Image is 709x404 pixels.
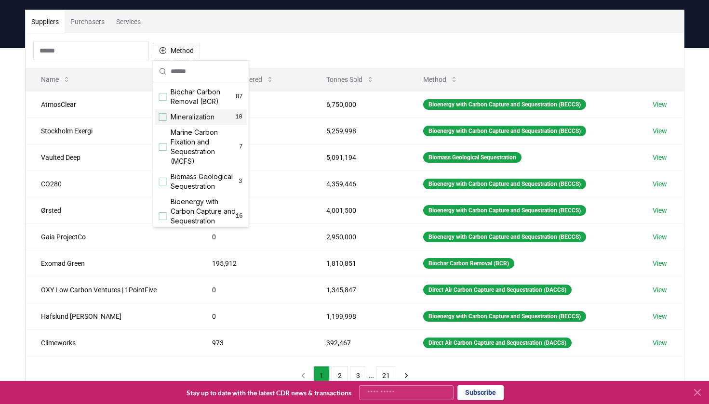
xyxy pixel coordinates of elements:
[653,153,667,162] a: View
[311,276,408,303] td: 1,345,847
[368,370,374,381] li: ...
[398,366,415,385] button: next page
[376,366,396,385] button: 21
[423,285,572,295] div: Direct Air Carbon Capture and Sequestration (DACCS)
[26,117,197,144] td: Stockholm Exergi
[197,197,311,223] td: 0
[311,170,408,197] td: 4,359,446
[423,311,586,322] div: Bioenergy with Carbon Capture and Sequestration (BECCS)
[653,206,667,215] a: View
[423,232,586,242] div: Bioenergy with Carbon Capture and Sequestration (BECCS)
[197,170,311,197] td: 0
[319,70,382,89] button: Tonnes Sold
[653,100,667,109] a: View
[171,112,214,122] span: Mineralization
[26,303,197,329] td: Hafslund [PERSON_NAME]
[171,172,238,191] span: Biomass Geological Sequestration
[236,212,242,220] span: 16
[197,144,311,170] td: 20,427
[197,223,311,250] td: 0
[197,329,311,356] td: 973
[653,126,667,136] a: View
[26,250,197,276] td: Exomad Green
[653,259,667,268] a: View
[236,93,242,101] span: 87
[311,144,408,170] td: 5,091,194
[311,329,408,356] td: 392,467
[197,91,311,117] td: 0
[33,70,78,89] button: Name
[26,144,197,170] td: Vaulted Deep
[171,128,240,166] span: Marine Carbon Fixation and Sequestration (MCFS)
[311,91,408,117] td: 6,750,000
[26,91,197,117] td: AtmosClear
[197,250,311,276] td: 195,912
[197,117,311,144] td: 0
[26,197,197,223] td: Ørsted
[26,329,197,356] td: Climeworks
[423,126,586,136] div: Bioenergy with Carbon Capture and Sequestration (BECCS)
[423,338,572,348] div: Direct Air Carbon Capture and Sequestration (DACCS)
[653,312,667,321] a: View
[423,205,586,216] div: Bioenergy with Carbon Capture and Sequestration (BECCS)
[423,152,522,163] div: Biomass Geological Sequestration
[332,366,348,385] button: 2
[311,197,408,223] td: 4,001,500
[26,276,197,303] td: OXY Low Carbon Ventures | 1PointFive
[653,179,667,189] a: View
[235,113,243,121] span: 10
[197,303,311,329] td: 0
[423,179,586,189] div: Bioenergy with Carbon Capture and Sequestration (BECCS)
[653,285,667,295] a: View
[313,366,330,385] button: 1
[311,303,408,329] td: 1,199,998
[311,117,408,144] td: 5,259,998
[110,10,147,33] button: Services
[423,99,586,110] div: Bioenergy with Carbon Capture and Sequestration (BECCS)
[415,70,466,89] button: Method
[171,87,236,106] span: Biochar Carbon Removal (BCR)
[653,338,667,348] a: View
[653,232,667,242] a: View
[26,10,65,33] button: Suppliers
[26,223,197,250] td: Gaia ProjectCo
[65,10,110,33] button: Purchasers
[153,43,200,58] button: Method
[239,143,242,151] span: 7
[197,276,311,303] td: 0
[311,250,408,276] td: 1,810,851
[350,366,366,385] button: 3
[238,178,243,185] span: 3
[311,223,408,250] td: 2,950,000
[423,258,514,269] div: Biochar Carbon Removal (BCR)
[26,170,197,197] td: CO280
[171,197,236,235] span: Bioenergy with Carbon Capture and Sequestration (BECCS)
